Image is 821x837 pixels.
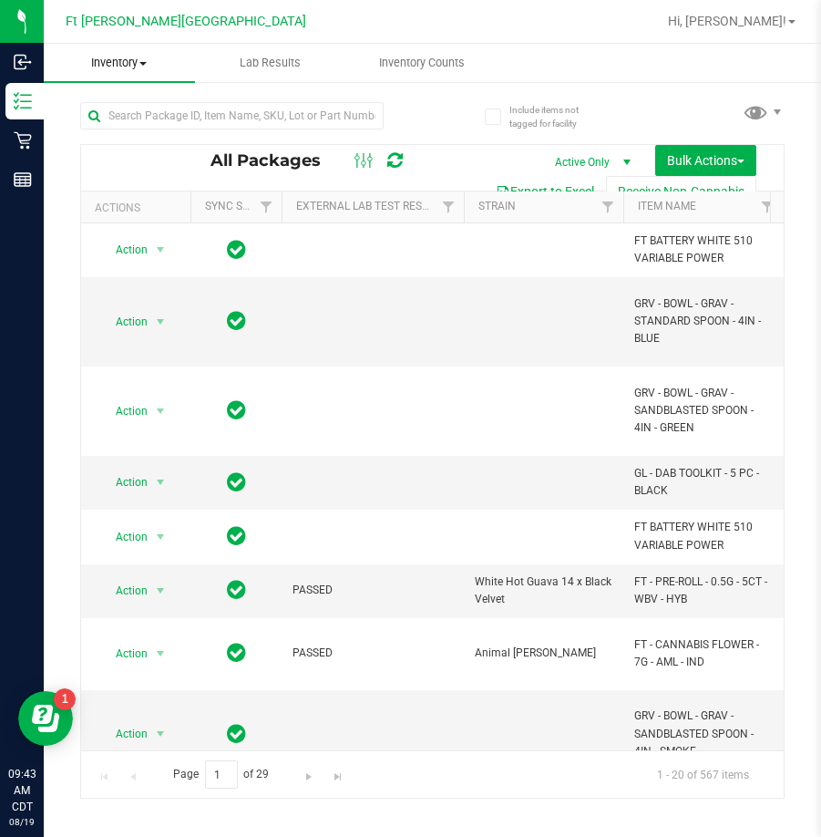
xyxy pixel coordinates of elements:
[227,640,246,666] span: In Sync
[149,578,172,604] span: select
[475,573,612,608] span: White Hot Guava 14 x Black Velvet
[354,55,489,71] span: Inventory Counts
[753,191,783,222] a: Filter
[634,519,772,553] span: FT BATTERY WHITE 510 VARIABLE POWER
[210,150,339,170] span: All Packages
[18,691,73,746] iframe: Resource center
[99,237,149,263] span: Action
[642,760,764,788] span: 1 - 20 of 567 items
[99,309,149,335] span: Action
[296,760,323,785] a: Go to the next page
[227,721,246,747] span: In Sync
[227,237,246,263] span: In Sync
[158,760,284,789] span: Page of 29
[346,44,498,82] a: Inventory Counts
[99,524,149,550] span: Action
[149,524,172,550] span: select
[195,44,346,82] a: Lab Results
[227,470,246,495] span: In Sync
[8,766,36,815] p: 09:43 AM CDT
[593,191,623,222] a: Filter
[14,131,32,150] inline-svg: Retail
[634,465,772,500] span: GL - DAB TOOLKIT - 5 PC - BLACK
[80,102,384,129] input: Search Package ID, Item Name, SKU, Lot or Part Number...
[149,470,172,495] span: select
[227,308,246,334] span: In Sync
[227,577,246,603] span: In Sync
[149,721,172,747] span: select
[634,232,772,267] span: FT BATTERY WHITE 510 VARIABLE POWER
[668,14,786,28] span: Hi, [PERSON_NAME]!
[149,641,172,666] span: select
[634,295,772,348] span: GRV - BOWL - GRAV - STANDARD SPOON - 4IN - BLUE
[8,815,36,829] p: 08/19
[634,385,772,438] span: GRV - BOWL - GRAV - SANDBLASTED SPOON - 4IN - GREEN
[638,200,696,212] a: Item Name
[44,55,195,71] span: Inventory
[324,760,351,785] a: Go to the last page
[14,53,32,71] inline-svg: Inbound
[205,760,238,789] input: 1
[478,200,516,212] a: Strain
[149,237,172,263] span: select
[634,636,772,671] span: FT - CANNABIS FLOWER - 7G - AML - IND
[99,721,149,747] span: Action
[99,398,149,424] span: Action
[634,708,772,760] span: GRV - BOWL - GRAV - SANDBLASTED SPOON - 4IN - SMOKE
[667,153,744,168] span: Bulk Actions
[14,92,32,110] inline-svg: Inventory
[634,573,772,608] span: FT - PRE-ROLL - 0.5G - 5CT - WBV - HYB
[99,641,149,666] span: Action
[99,578,149,604] span: Action
[215,55,325,71] span: Lab Results
[251,191,282,222] a: Filter
[149,309,172,335] span: select
[655,145,756,176] button: Bulk Actions
[54,688,76,710] iframe: Resource center unread badge
[149,398,172,424] span: select
[95,201,183,214] div: Actions
[292,645,453,662] span: PASSED
[475,645,612,662] span: Animal [PERSON_NAME]
[44,44,195,82] a: Inventory
[14,170,32,189] inline-svg: Reports
[205,200,275,212] a: Sync Status
[434,191,464,222] a: Filter
[509,103,600,130] span: Include items not tagged for facility
[99,470,149,495] span: Action
[484,176,606,207] button: Export to Excel
[296,200,439,212] a: External Lab Test Result
[227,523,246,549] span: In Sync
[606,176,756,207] button: Receive Non-Cannabis
[66,14,306,29] span: Ft [PERSON_NAME][GEOGRAPHIC_DATA]
[227,398,246,423] span: In Sync
[292,582,453,599] span: PASSED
